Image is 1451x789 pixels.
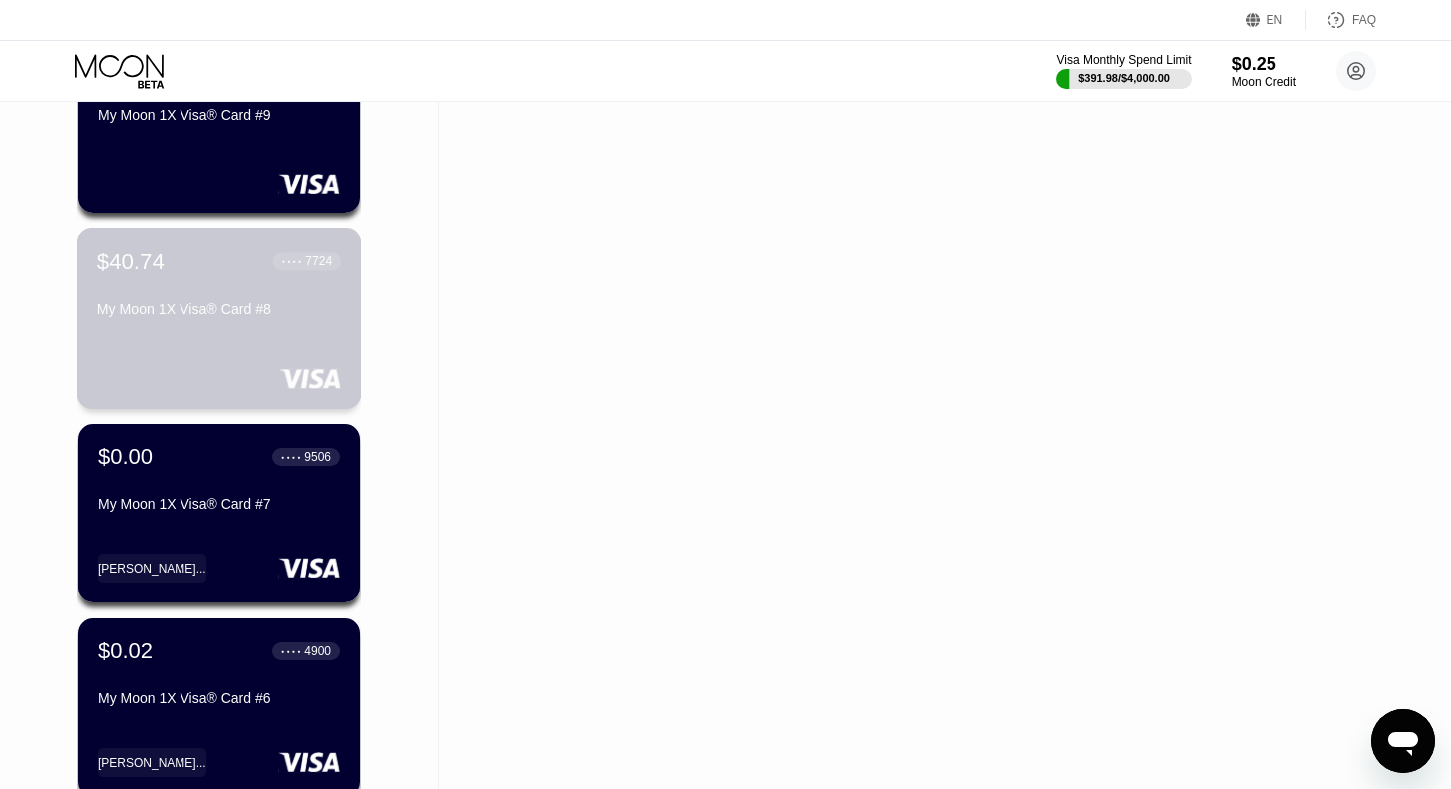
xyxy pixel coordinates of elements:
div: EN [1246,10,1306,30]
div: My Moon 1X Visa® Card #9 [98,107,340,123]
div: $391.98 / $4,000.00 [1078,72,1170,84]
div: My Moon 1X Visa® Card #6 [98,690,340,706]
div: 7724 [305,254,332,268]
div: 4900 [304,644,331,658]
div: My Moon 1X Visa® Card #8 [97,301,341,317]
div: [PERSON_NAME]... [98,748,206,777]
div: ● ● ● ● [281,648,301,654]
div: $40.74● ● ● ●7724My Moon 1X Visa® Card #8 [78,229,360,408]
div: FAQ [1352,13,1376,27]
div: $0.00● ● ● ●9506My Moon 1X Visa® Card #7[PERSON_NAME]... [78,424,360,602]
div: FAQ [1306,10,1376,30]
div: $0.00 [98,444,153,470]
div: $0.25Moon Credit [1232,54,1296,89]
div: ● ● ● ● [282,258,302,264]
div: My Moon 1X Visa® Card #7 [98,496,340,512]
div: EN [1267,13,1283,27]
div: Moon Credit [1232,75,1296,89]
div: [PERSON_NAME]... [98,554,206,583]
div: $0.00● ● ● ●4621My Moon 1X Visa® Card #9 [78,35,360,213]
div: [PERSON_NAME]... [98,562,206,576]
div: $0.25 [1232,54,1296,75]
div: ● ● ● ● [281,454,301,460]
div: $40.74 [97,248,165,274]
iframe: Button to launch messaging window [1371,709,1435,773]
div: 9506 [304,450,331,464]
div: [PERSON_NAME]... [98,756,206,770]
div: Visa Monthly Spend Limit [1056,53,1191,67]
div: Visa Monthly Spend Limit$391.98/$4,000.00 [1056,53,1191,89]
div: $0.02 [98,638,153,664]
